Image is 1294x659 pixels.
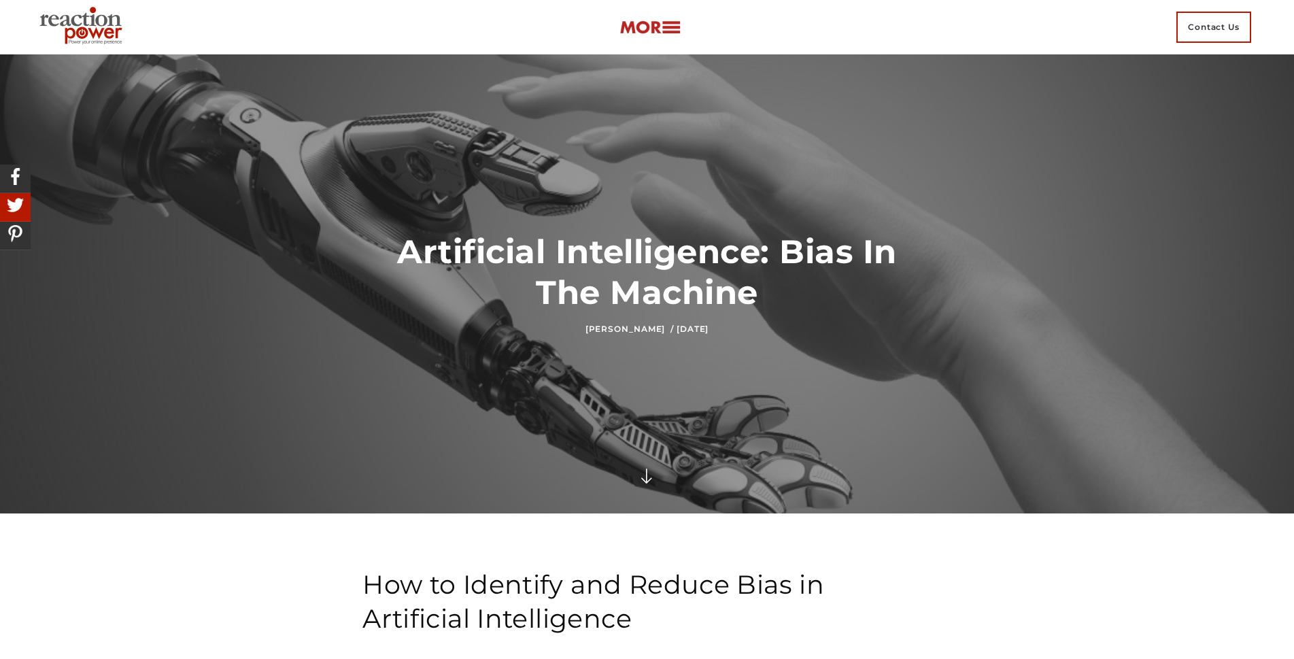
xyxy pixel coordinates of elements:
img: Share On Facebook [3,165,27,188]
time: [DATE] [677,324,709,334]
img: more-btn.png [619,20,681,35]
span: How to Identify and Reduce Bias in Artificial Intelligence [362,569,824,635]
img: Share On Pinterest [3,222,27,246]
a: [PERSON_NAME] / [585,324,674,334]
h1: Artificial Intelligence: Bias In The Machine [362,231,932,313]
img: Executive Branding | Personal Branding Agency [34,3,133,52]
img: Share On Twitter [3,193,27,217]
span: Contact Us [1176,12,1251,43]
